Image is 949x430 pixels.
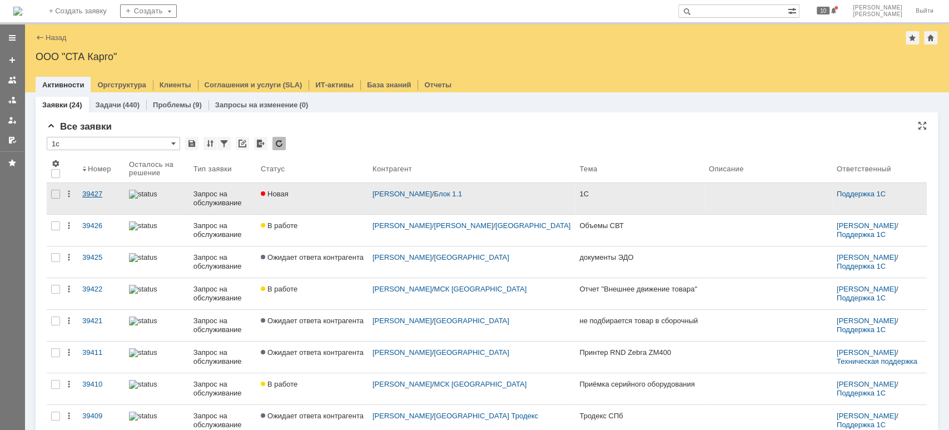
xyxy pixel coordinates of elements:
[42,81,84,89] a: Активности
[36,51,938,62] div: ООО "СТА Карго"
[78,183,125,214] a: 39427
[372,412,432,420] a: [PERSON_NAME]
[3,111,21,129] a: Мои заявки
[579,165,597,173] div: Тема
[256,310,368,341] a: Ожидает ответа контрагента
[82,412,120,421] div: 39409
[837,357,917,365] a: Техническая поддержка
[434,285,526,293] a: МСК [GEOGRAPHIC_DATA]
[261,317,364,325] span: Ожидает ответа контрагента
[579,221,699,230] div: Объемы СВТ
[579,317,699,325] div: не подбирается товар в сборочный
[185,137,198,150] div: Сохранить вид
[189,215,256,246] a: Запрос на обслуживание
[78,342,125,373] a: 39411
[47,121,112,132] span: Все заявки
[372,380,570,389] div: /
[837,294,886,302] a: Поддержка 1С
[125,342,189,373] a: statusbar-100 (1).png
[129,190,157,199] img: statusbar-100 (1).png
[125,246,189,278] a: statusbar-100 (1).png
[129,317,157,325] img: statusbar-100 (1).png
[88,165,111,173] div: Номер
[372,190,570,199] div: /
[82,190,120,199] div: 39427
[372,285,432,293] a: [PERSON_NAME]
[372,253,432,261] a: [PERSON_NAME]
[372,253,570,262] div: /
[837,285,896,293] a: [PERSON_NAME]
[434,317,509,325] a: [GEOGRAPHIC_DATA]
[709,165,744,173] div: Описание
[153,101,191,109] a: Проблемы
[837,317,896,325] a: [PERSON_NAME]
[434,380,526,388] a: МСК [GEOGRAPHIC_DATA]
[193,412,252,429] div: Запрос на обслуживание
[261,165,285,173] div: Статус
[193,221,252,239] div: Запрос на обслуживание
[64,317,73,325] div: Действия
[837,253,896,261] a: [PERSON_NAME]
[189,342,256,373] a: Запрос на обслуживание
[579,380,699,389] div: Приёмка серийного оборудования
[160,81,191,89] a: Клиенты
[837,262,886,270] a: Поддержка 1С
[205,81,302,89] a: Соглашения и услуги (SLA)
[120,4,177,18] div: Создать
[64,190,73,199] div: Действия
[129,253,157,262] img: statusbar-100 (1).png
[837,221,896,230] a: [PERSON_NAME]
[125,278,189,309] a: statusbar-100 (1).png
[837,412,896,420] a: [PERSON_NAME]
[272,137,286,150] div: Обновлять список
[78,278,125,309] a: 39422
[256,183,368,214] a: Новая
[82,221,120,230] div: 39426
[256,278,368,309] a: В работе
[125,373,189,404] a: statusbar-100 (1).png
[193,285,252,303] div: Запрос на обслуживание
[434,412,538,420] a: [GEOGRAPHIC_DATA] Тродекс
[575,310,704,341] a: не подбирается товар в сборочный
[46,33,66,42] a: Назад
[315,81,354,89] a: ИТ-активы
[64,348,73,357] div: Действия
[129,221,157,230] img: statusbar-100 (1).png
[372,348,432,357] a: [PERSON_NAME]
[434,253,509,261] a: [GEOGRAPHIC_DATA]
[125,310,189,341] a: statusbar-100 (1).png
[64,221,73,230] div: Действия
[217,137,231,150] div: Фильтрация...
[193,380,252,398] div: Запрос на обслуживание
[575,342,704,373] a: Принтер RND Zebra ZM400
[64,380,73,389] div: Действия
[3,91,21,109] a: Заявки в моей ответственности
[906,31,919,45] div: Добавить в избранное
[69,101,82,109] div: (24)
[261,285,297,293] span: В работе
[193,253,252,271] div: Запрос на обслуживание
[78,246,125,278] a: 39425
[261,412,364,420] span: Ожидает ответа контрагента
[837,325,886,334] a: Поддержка 1С
[832,155,927,183] th: Ответственный
[434,348,509,357] a: [GEOGRAPHIC_DATA]
[123,101,140,109] div: (440)
[372,285,570,294] div: /
[837,389,886,397] a: Поддержка 1С
[837,348,922,366] div: /
[837,253,922,271] div: /
[368,155,575,183] th: Контрагент
[788,5,799,16] span: Расширенный поиск
[189,183,256,214] a: Запрос на обслуживание
[64,253,73,262] div: Действия
[256,373,368,404] a: В работе
[129,160,176,177] div: Осталось на решение
[579,412,699,421] div: Тродекс СПб
[193,317,252,334] div: Запрос на обслуживание
[129,412,157,421] img: statusbar-100 (1).png
[918,121,927,130] div: На всю страницу
[837,380,922,398] div: /
[3,51,21,69] a: Создать заявку
[129,380,157,389] img: statusbar-100 (1).png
